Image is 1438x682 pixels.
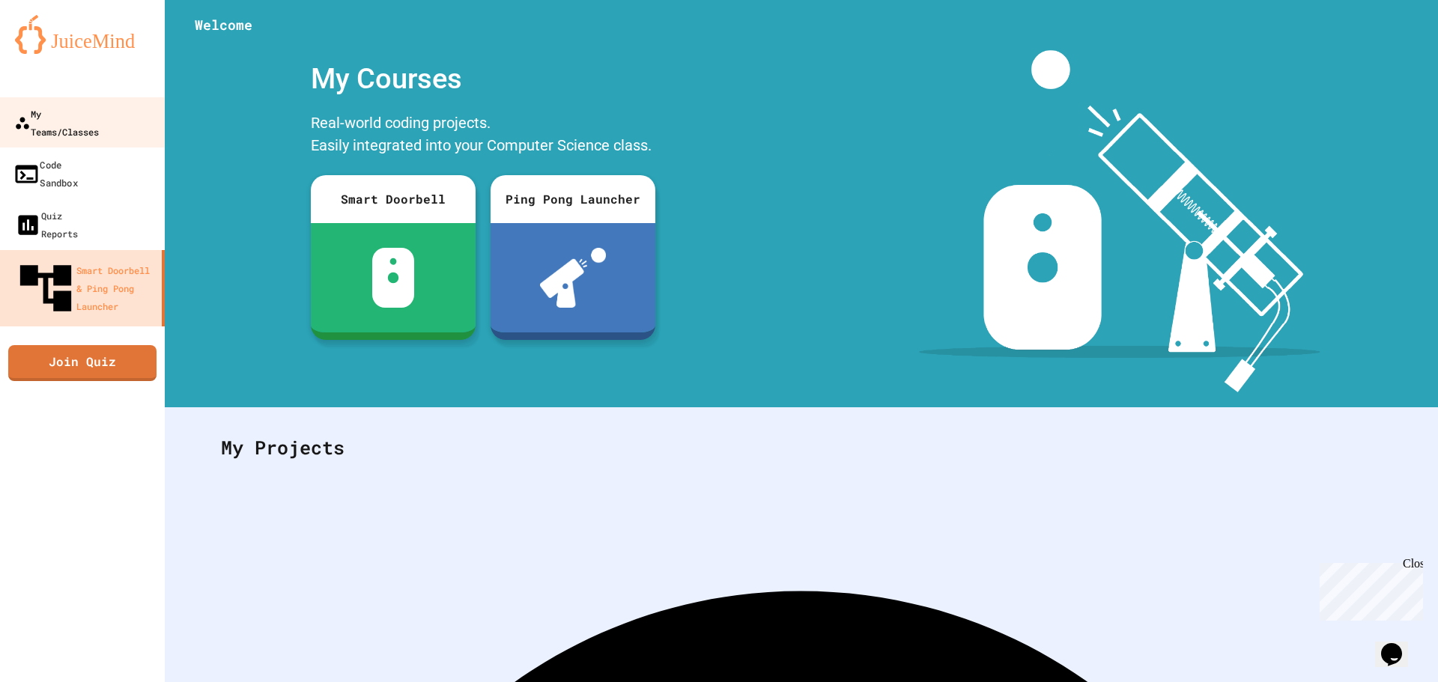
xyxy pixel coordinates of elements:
[919,50,1320,392] img: banner-image-my-projects.png
[15,15,150,54] img: logo-orange.svg
[491,175,655,223] div: Ping Pong Launcher
[8,345,157,381] a: Join Quiz
[1314,557,1423,621] iframe: chat widget
[15,258,156,319] div: Smart Doorbell & Ping Pong Launcher
[206,418,1397,477] div: My Projects
[13,155,77,192] div: Code Sandbox
[540,248,607,308] img: ppl-with-ball.png
[311,175,476,223] div: Smart Doorbell
[372,248,415,308] img: sdb-white.svg
[1375,622,1423,667] iframe: chat widget
[14,105,99,141] div: My Teams/Classes
[6,6,103,95] div: Chat with us now!Close
[303,108,663,164] div: Real-world coding projects. Easily integrated into your Computer Science class.
[15,207,78,243] div: Quiz Reports
[303,50,663,108] div: My Courses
